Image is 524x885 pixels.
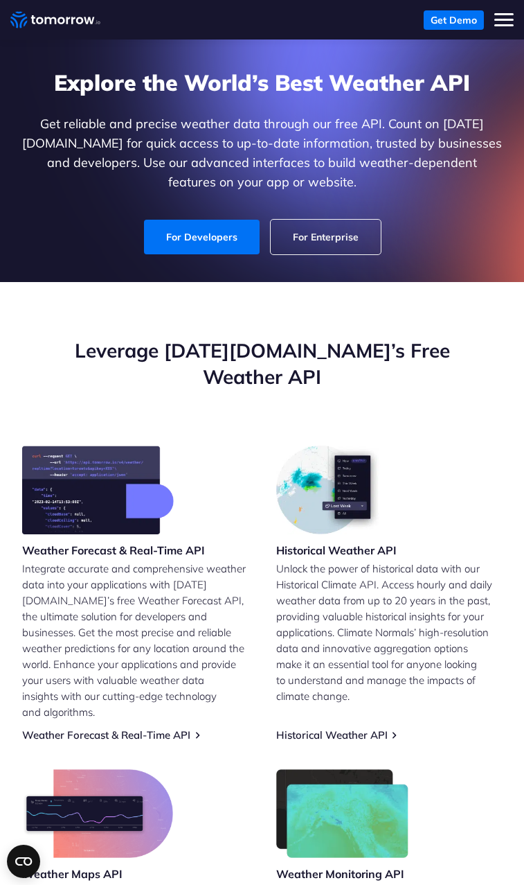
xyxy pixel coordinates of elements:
[494,10,514,30] button: Toggle mobile menu
[22,561,249,720] p: Integrate accurate and comprehensive weather data into your applications with [DATE][DOMAIN_NAME]...
[276,728,388,742] a: Historical Weather API
[10,10,100,30] a: Home link
[276,543,397,558] h3: Historical Weather API
[22,338,502,390] h2: Leverage [DATE][DOMAIN_NAME]’s Free Weather API
[22,114,502,192] p: Get reliable and precise weather data through our free API. Count on [DATE][DOMAIN_NAME] for quic...
[276,866,409,882] h3: Weather Monitoring API
[22,543,205,558] h3: Weather Forecast & Real-Time API
[22,728,190,742] a: Weather Forecast & Real-Time API
[276,561,503,704] p: Unlock the power of historical data with our Historical Climate API. Access hourly and daily weat...
[22,866,173,882] h3: Weather Maps API
[424,10,484,30] a: Get Demo
[271,220,381,254] a: For Enterprise
[7,845,40,878] button: Open CMP widget
[22,67,502,98] h1: Explore the World’s Best Weather API
[144,220,260,254] a: For Developers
